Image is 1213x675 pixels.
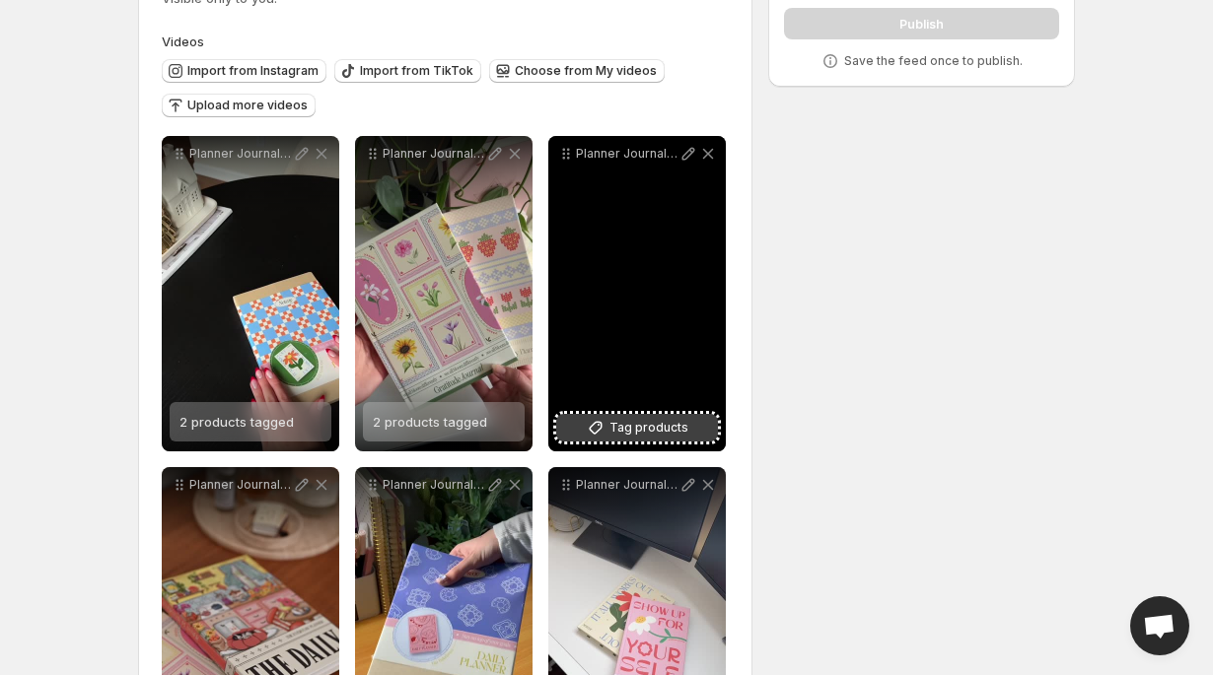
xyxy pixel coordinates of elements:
[383,146,485,162] p: Planner Journal UGC 5
[515,63,657,79] span: Choose from My videos
[576,477,678,493] p: Planner Journal UGC 1
[844,53,1023,69] p: Save the feed once to publish.
[609,418,688,438] span: Tag products
[576,146,678,162] p: Planner Journal UGC 4
[355,136,533,451] div: Planner Journal UGC 52 products tagged
[187,63,319,79] span: Import from Instagram
[179,414,294,430] span: 2 products tagged
[334,59,481,83] button: Import from TikTok
[187,98,308,113] span: Upload more videos
[162,34,204,49] span: Videos
[162,136,339,451] div: Planner Journal UGC 62 products tagged
[489,59,665,83] button: Choose from My videos
[1130,596,1189,655] div: Open chat
[360,63,473,79] span: Import from TikTok
[548,136,726,451] div: Planner Journal UGC 4Tag products
[189,146,292,162] p: Planner Journal UGC 6
[162,59,326,83] button: Import from Instagram
[383,477,485,493] p: Planner Journal UGC 2
[162,94,316,117] button: Upload more videos
[556,414,718,441] button: Tag products
[373,414,487,430] span: 2 products tagged
[189,477,292,493] p: Planner Journal UGC 3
